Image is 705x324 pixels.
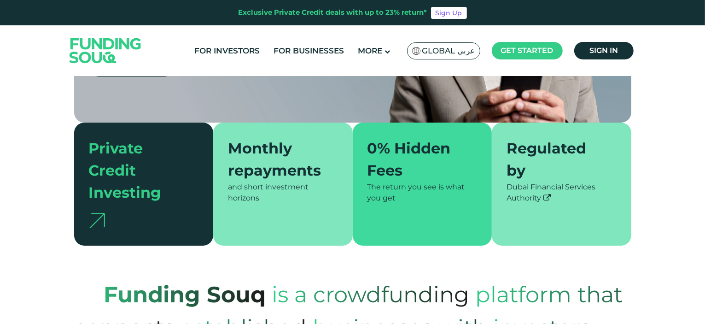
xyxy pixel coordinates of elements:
[239,7,427,18] div: Exclusive Private Credit deals with up to 23% return*
[367,182,478,204] div: The return you see is what you get
[431,7,467,19] a: Sign Up
[422,46,475,56] span: Global عربي
[589,46,618,55] span: Sign in
[104,281,266,308] strong: Funding Souq
[358,46,382,55] span: More
[501,46,554,55] span: Get started
[228,137,327,182] div: Monthly repayments
[574,42,634,59] a: Sign in
[507,137,606,182] div: Regulated by
[412,47,420,55] img: SA Flag
[89,213,105,228] img: arrow
[192,43,262,59] a: For Investors
[272,272,470,317] span: is a crowdfunding
[367,137,466,182] div: 0% Hidden Fees
[271,43,346,59] a: For Businesses
[89,137,188,204] div: Private Credit Investing
[507,182,617,204] div: Dubai Financial Services Authority
[228,182,338,204] div: and short investment horizons
[60,27,151,74] img: Logo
